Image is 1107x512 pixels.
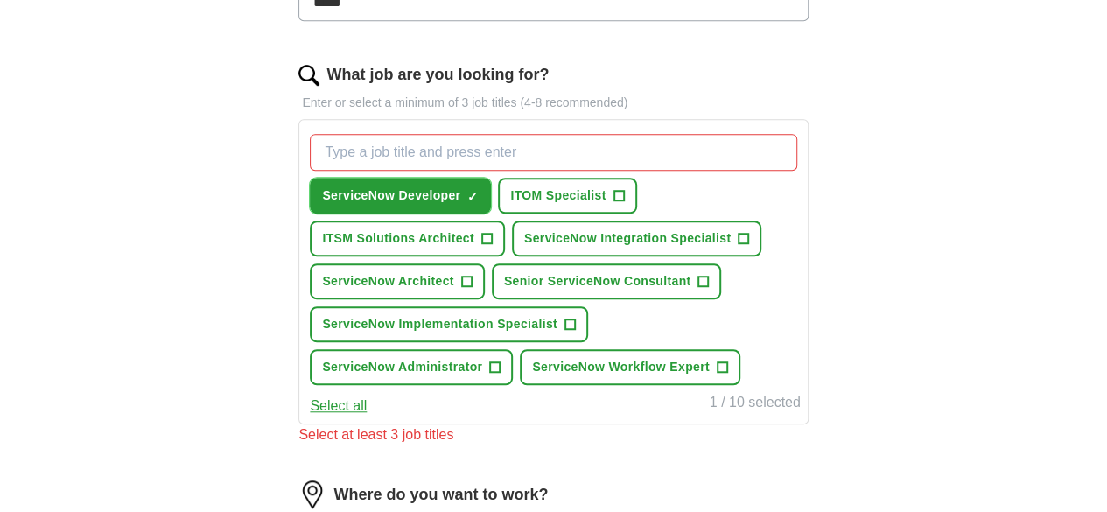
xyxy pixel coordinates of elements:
div: 1 / 10 selected [710,392,801,417]
label: What job are you looking for? [326,63,549,87]
span: ServiceNow Administrator [322,358,482,376]
label: Where do you want to work? [333,483,548,507]
span: Senior ServiceNow Consultant [504,272,691,291]
img: location.png [298,480,326,508]
button: ServiceNow Developer✓ [310,178,491,214]
span: ServiceNow Integration Specialist [524,229,731,248]
button: ServiceNow Workflow Expert [520,349,740,385]
button: ServiceNow Administrator [310,349,513,385]
button: ITSM Solutions Architect [310,221,505,256]
p: Enter or select a minimum of 3 job titles (4-8 recommended) [298,94,808,112]
button: ServiceNow Integration Specialist [512,221,761,256]
div: Select at least 3 job titles [298,424,808,445]
span: ServiceNow Architect [322,272,453,291]
span: ITOM Specialist [510,186,606,205]
button: ITOM Specialist [498,178,636,214]
span: ServiceNow Implementation Specialist [322,315,557,333]
button: ServiceNow Architect [310,263,484,299]
span: ServiceNow Developer [322,186,460,205]
button: Select all [310,396,367,417]
span: ✓ [467,190,478,204]
button: ServiceNow Implementation Specialist [310,306,588,342]
input: Type a job title and press enter [310,134,796,171]
button: Senior ServiceNow Consultant [492,263,722,299]
span: ITSM Solutions Architect [322,229,474,248]
span: ServiceNow Workflow Expert [532,358,710,376]
img: search.png [298,65,319,86]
